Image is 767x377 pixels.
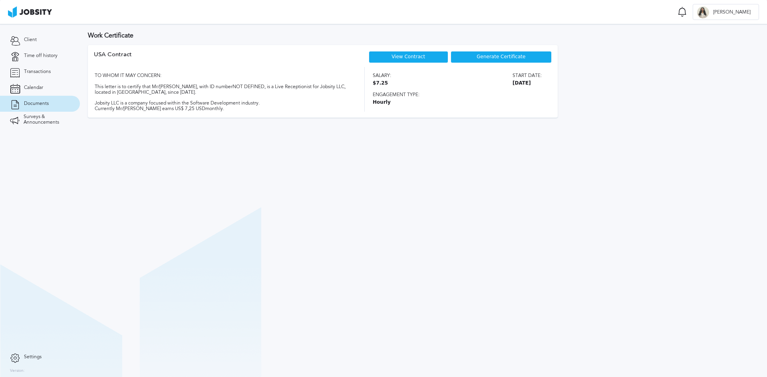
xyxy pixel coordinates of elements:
span: Documents [24,101,49,107]
span: Transactions [24,69,51,75]
span: [DATE] [513,81,542,86]
span: Generate Certificate [477,54,525,60]
div: USA Contract [94,51,132,67]
span: [PERSON_NAME] [709,10,755,15]
span: Client [24,37,37,43]
span: Calendar [24,85,43,91]
img: ab4bad089aa723f57921c736e9817d99.png [8,6,52,18]
div: TO WHOM IT MAY CONCERN: This letter is to certify that Mr/[PERSON_NAME], with ID number NOT DEFIN... [94,67,350,112]
div: D [697,6,709,18]
span: Salary: [373,73,391,79]
a: View Contract [391,54,425,59]
span: $7.25 [373,81,391,86]
span: Start date: [513,73,542,79]
span: Engagement type: [373,92,542,98]
h3: Work Certificate [88,32,759,39]
span: Time off history [24,53,58,59]
span: Surveys & Announcements [24,114,70,125]
span: Settings [24,354,42,360]
button: D[PERSON_NAME] [693,4,759,20]
span: Hourly [373,100,542,105]
label: Version: [10,369,25,373]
